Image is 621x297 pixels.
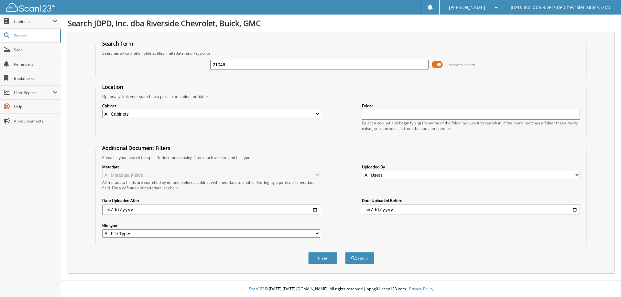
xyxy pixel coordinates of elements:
[446,62,475,67] span: Advanced Search
[362,103,580,109] label: Folder
[99,94,583,99] div: Optionally limit your search to a particular cabinet or folder
[99,40,136,47] legend: Search Term
[68,18,615,28] h1: Search JDPD, Inc. dba Riverside Chevrolet, Buick, GMC
[102,103,320,109] label: Cabinet
[249,286,265,292] span: Scan123
[14,104,58,110] span: Help
[14,33,57,38] span: Search
[99,50,583,56] div: Searches all cabinets, folders, files, metadata, and keywords
[102,180,320,191] div: All metadata fields are searched by default. Select a cabinet with metadata to enable filtering b...
[409,286,433,292] a: Privacy Policy
[14,19,53,24] span: Cabinets
[99,144,174,152] legend: Additional Document Filters
[99,83,126,90] legend: Location
[308,252,337,264] button: Clear
[345,252,374,264] button: Search
[449,5,485,9] span: [PERSON_NAME]
[362,198,580,203] label: Date Uploaded Before
[102,198,320,203] label: Date Uploaded After
[362,120,580,131] div: Select a cabinet and begin typing the name of the folder you want to search in. If the name match...
[61,281,621,297] div: © [DATE]-[DATE] [DOMAIN_NAME]. All rights reserved | appg01-scan123-com |
[102,205,320,215] input: start
[14,76,58,81] span: Bookmarks
[170,185,179,191] a: here
[6,3,55,12] img: scan123-logo-white.svg
[99,155,583,160] div: Enhance your search for specific documents using filters such as date and file type.
[102,223,320,228] label: File type
[14,90,53,95] span: User Reports
[362,164,580,170] label: Uploaded By
[14,47,58,53] span: Scan
[511,5,612,9] span: JDPD, Inc. dba Riverside Chevrolet, Buick, GMC
[14,118,58,124] span: Announcements
[362,205,580,215] input: end
[14,61,58,67] span: Reminders
[102,164,320,170] label: Metadata
[589,266,621,297] iframe: Chat Widget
